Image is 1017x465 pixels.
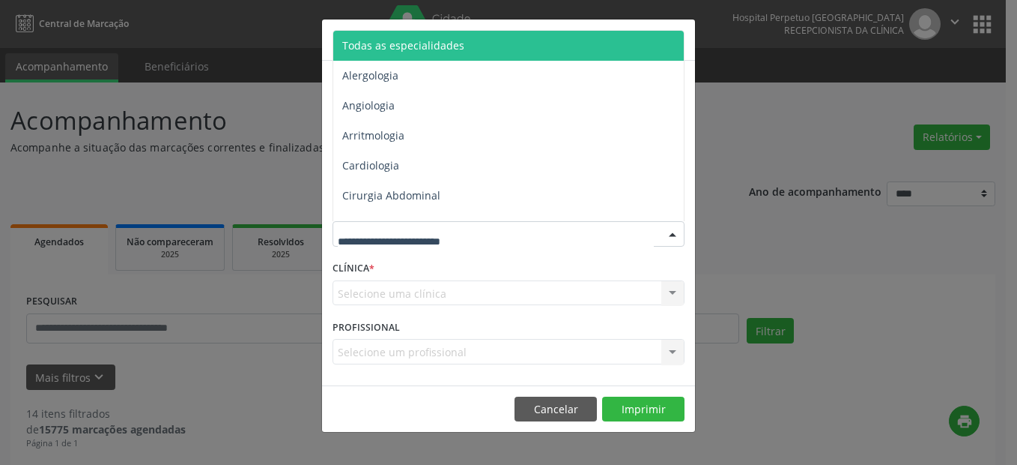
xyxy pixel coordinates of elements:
[333,316,400,339] label: PROFISSIONAL
[602,397,684,422] button: Imprimir
[342,218,434,232] span: Cirurgia Bariatrica
[665,19,695,56] button: Close
[342,68,398,82] span: Alergologia
[342,128,404,142] span: Arritmologia
[333,30,504,49] h5: Relatório de agendamentos
[342,98,395,112] span: Angiologia
[342,38,464,52] span: Todas as especialidades
[333,257,374,280] label: CLÍNICA
[342,158,399,172] span: Cardiologia
[342,188,440,202] span: Cirurgia Abdominal
[514,397,597,422] button: Cancelar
